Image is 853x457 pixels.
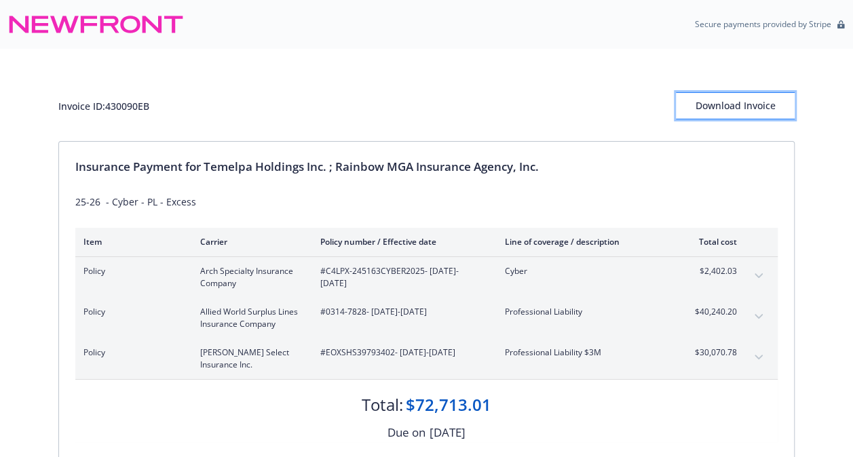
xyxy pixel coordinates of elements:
[505,306,664,318] span: Professional Liability
[505,265,664,277] span: Cyber
[676,92,795,119] button: Download Invoice
[200,346,299,371] span: [PERSON_NAME] Select Insurance Inc.
[686,346,737,359] span: $30,070.78
[320,346,483,359] span: #EOXSHS39793402 - [DATE]-[DATE]
[320,265,483,290] span: #C4LPX-245163CYBER2025 - [DATE]-[DATE]
[362,393,403,416] div: Total:
[200,265,299,290] span: Arch Specialty Insurance Company
[686,306,737,318] span: $40,240.20
[75,158,778,176] div: Insurance Payment for Temelpa Holdings Inc. ; Rainbow MGA Insurance Agency, Inc.
[75,195,778,209] div: 25-26 - Cyber - PL - Excess
[200,306,299,330] span: Allied World Surplus Lines Insurance Company
[320,306,483,318] span: #0314-7828 - [DATE]-[DATE]
[505,346,664,359] span: Professional Liability $3M
[320,236,483,247] div: Policy number / Effective date
[83,346,178,359] span: Policy
[58,99,149,113] div: Invoice ID: 430090EB
[83,236,178,247] div: Item
[430,424,466,441] div: [DATE]
[748,265,770,287] button: expand content
[686,236,737,247] div: Total cost
[75,338,778,379] div: Policy[PERSON_NAME] Select Insurance Inc.#EOXSHS39793402- [DATE]-[DATE]Professional Liability $3M...
[75,298,778,338] div: PolicyAllied World Surplus Lines Insurance Company#0314-7828- [DATE]-[DATE]Professional Liability...
[200,236,299,247] div: Carrier
[406,393,491,416] div: $72,713.01
[83,306,178,318] span: Policy
[748,346,770,368] button: expand content
[686,265,737,277] span: $2,402.03
[75,257,778,298] div: PolicyArch Specialty Insurance Company#C4LPX-245163CYBER2025- [DATE]-[DATE]Cyber$2,402.03expand c...
[748,306,770,327] button: expand content
[695,18,831,30] p: Secure payments provided by Stripe
[387,424,425,441] div: Due on
[83,265,178,277] span: Policy
[505,236,664,247] div: Line of coverage / description
[676,93,795,119] div: Download Invoice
